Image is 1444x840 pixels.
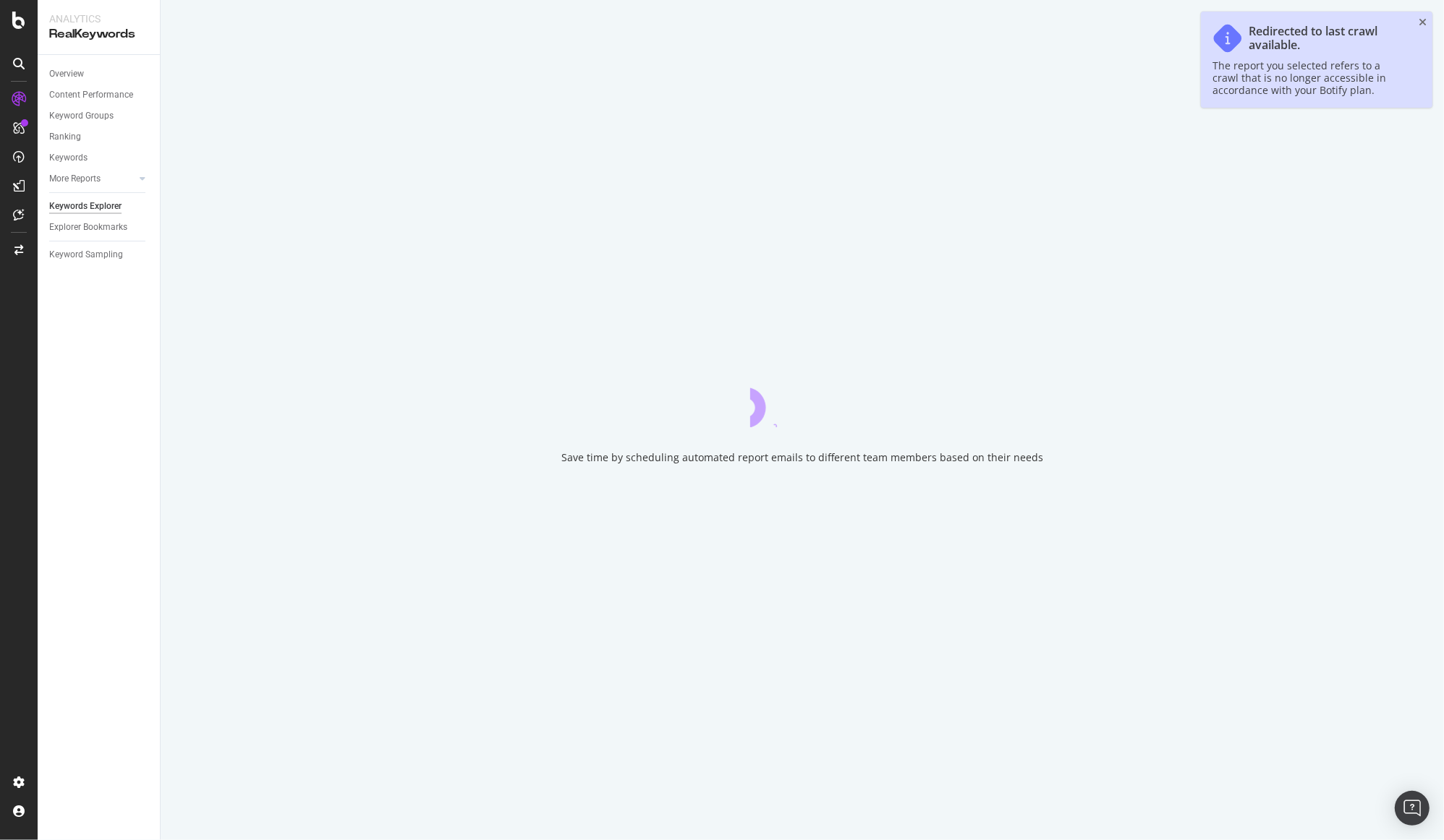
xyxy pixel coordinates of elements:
[1212,59,1406,96] div: The report you selected refers to a crawl that is no longer accessible in accordance with your Bo...
[49,150,150,166] a: Keywords
[49,150,88,166] div: Keywords
[49,247,123,262] div: Keyword Sampling
[49,199,150,214] a: Keywords Explorer
[49,171,135,187] a: More Reports
[49,26,148,43] div: RealKeywords
[1419,17,1427,27] div: close toast
[49,129,81,145] div: Ranking
[49,220,150,235] a: Explorer Bookmarks
[49,220,127,235] div: Explorer Bookmarks
[49,108,114,124] div: Keyword Groups
[49,67,84,82] div: Overview
[1249,25,1406,52] div: Redirected to last crawl available.
[49,108,150,124] a: Keyword Groups
[49,12,148,26] div: Analytics
[49,199,122,214] div: Keywords Explorer
[49,171,101,187] div: More Reports
[49,67,150,82] a: Overview
[49,87,133,103] div: Content Performance
[49,129,150,145] a: Ranking
[49,247,150,262] a: Keyword Sampling
[750,375,854,427] div: animation
[49,87,150,103] a: Content Performance
[561,450,1043,465] div: Save time by scheduling automated report emails to different team members based on their needs
[1395,791,1430,826] div: Open Intercom Messenger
